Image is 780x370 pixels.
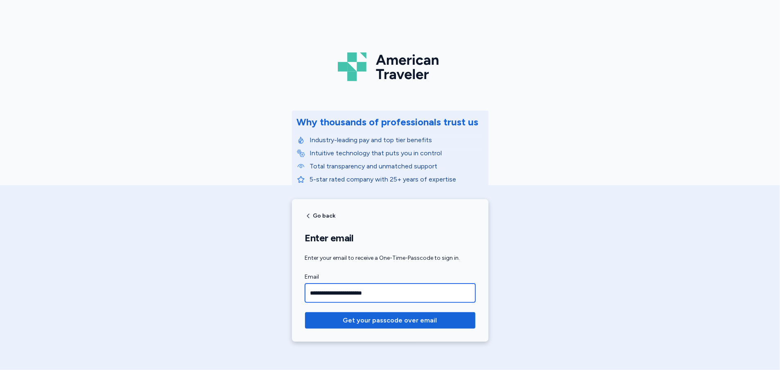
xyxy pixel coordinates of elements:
label: Email [305,272,475,282]
span: Go back [313,213,336,219]
p: Industry-leading pay and top tier benefits [310,135,484,145]
img: Logo [338,49,443,84]
p: Intuitive technology that puts you in control [310,148,484,158]
span: Get your passcode over email [343,316,437,325]
button: Get your passcode over email [305,312,475,329]
h1: Enter email [305,232,475,244]
div: Enter your email to receive a One-Time-Passcode to sign in. [305,254,475,262]
p: Total transparency and unmatched support [310,161,484,171]
div: Why thousands of professionals trust us [297,116,479,129]
p: 5-star rated company with 25+ years of expertise [310,175,484,184]
input: Email [305,284,475,302]
button: Go back [305,213,336,219]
